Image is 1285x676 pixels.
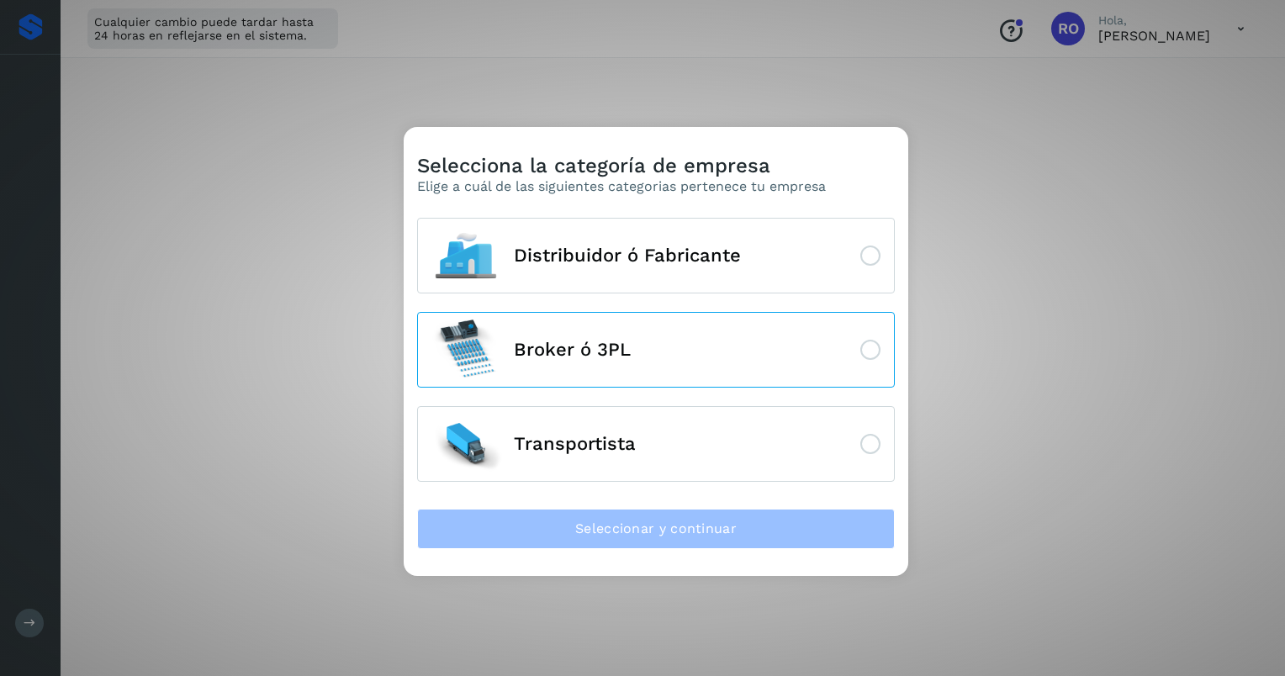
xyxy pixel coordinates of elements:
span: Transportista [514,434,636,454]
button: Transportista [417,406,895,482]
h3: Selecciona la categoría de empresa [417,154,826,178]
button: Distribuidor ó Fabricante [417,218,895,293]
span: Broker ó 3PL [514,340,631,360]
button: Broker ó 3PL [417,312,895,388]
span: Distribuidor ó Fabricante [514,246,741,266]
span: Seleccionar y continuar [575,520,737,538]
p: Elige a cuál de las siguientes categorias pertenece tu empresa [417,178,826,194]
button: Seleccionar y continuar [417,509,895,549]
